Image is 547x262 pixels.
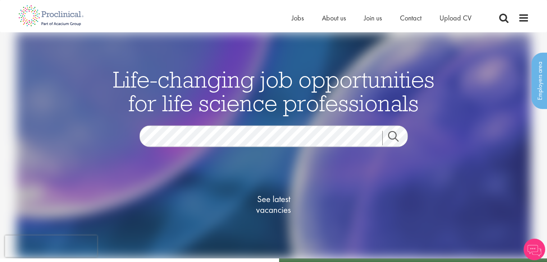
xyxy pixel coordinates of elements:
[364,13,382,23] a: Join us
[292,13,304,23] a: Jobs
[113,65,434,117] span: Life-changing job opportunities for life science professionals
[16,32,531,258] img: candidate home
[524,239,545,260] img: Chatbot
[382,131,413,145] a: Job search submit button
[238,165,310,244] a: See latestvacancies
[400,13,421,23] a: Contact
[322,13,346,23] a: About us
[5,235,97,257] iframe: reCAPTCHA
[238,193,310,215] span: See latest vacancies
[439,13,471,23] a: Upload CV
